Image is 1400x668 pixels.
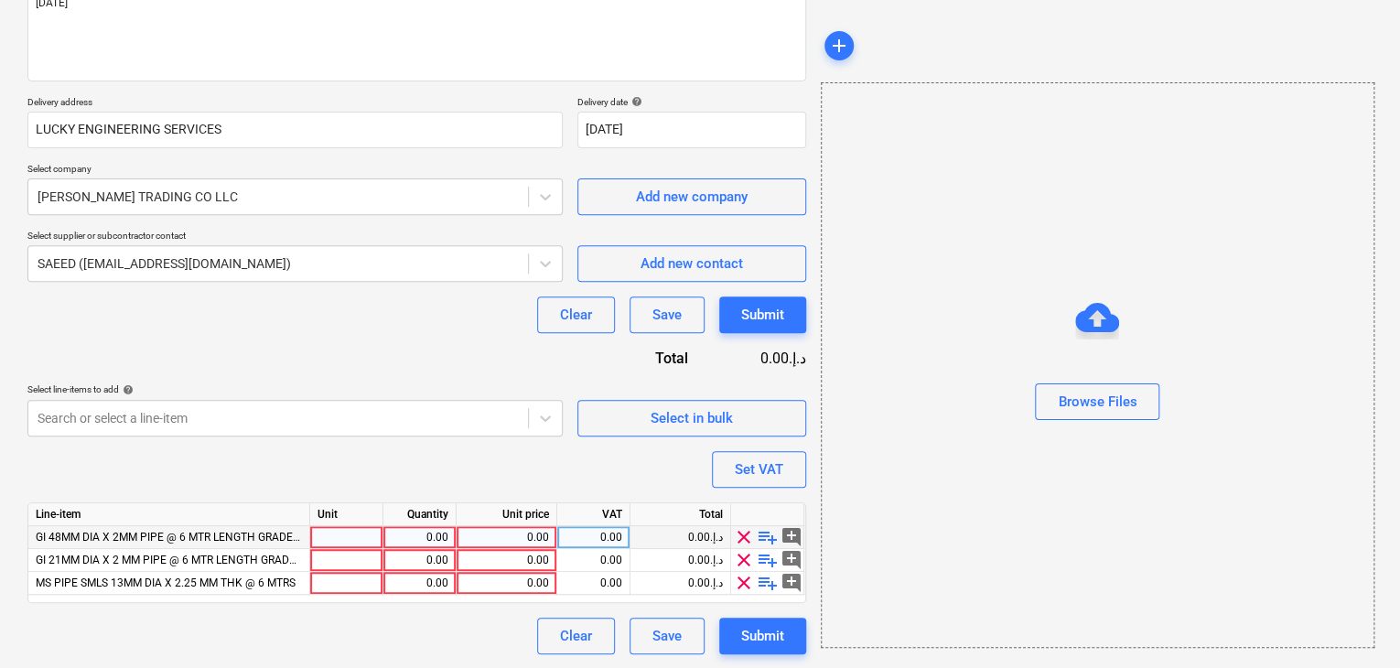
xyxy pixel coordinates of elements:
div: 0.00 [391,549,448,572]
div: Unit price [457,503,557,526]
div: Save [652,624,682,648]
div: Unit [310,503,383,526]
div: Submit [741,303,784,327]
div: Delivery date [577,96,806,108]
span: clear [733,549,755,571]
div: 0.00 [464,526,549,549]
div: 0.00 [565,549,622,572]
div: Select line-items to add [27,383,563,395]
div: 0.00 [565,572,622,595]
button: Submit [719,296,806,333]
button: Clear [537,618,615,654]
span: MS PIPE SMLS 13MM DIA X 2.25 MM THK @ 6 MTRS [36,576,296,589]
button: Set VAT [712,451,806,488]
div: 0.00د.إ.‏ [717,348,806,369]
div: Clear [560,303,592,327]
div: Set VAT [735,458,783,481]
div: Line-item [28,503,310,526]
span: GI 21MM DIA X 2 MM PIPE @ 6 MTR LENGTH GRADE S235 [36,554,324,566]
button: Select in bulk [577,400,806,436]
input: Delivery date not specified [577,112,806,148]
button: Browse Files [1035,383,1159,420]
span: add [828,35,850,57]
span: GI 48MM DIA X 2MM PIPE @ 6 MTR LENGTH GRADE S235 [36,531,321,544]
span: help [628,96,642,107]
div: 0.00د.إ.‏ [630,549,731,572]
div: Add new company [636,185,748,209]
div: Save [652,303,682,327]
button: Save [630,618,705,654]
span: clear [733,572,755,594]
span: playlist_add [757,549,779,571]
p: Delivery address [27,96,563,112]
div: 0.00 [565,526,622,549]
div: Total [568,348,717,369]
span: help [119,384,134,395]
div: Total [630,503,731,526]
button: Add new contact [577,245,806,282]
span: clear [733,526,755,548]
div: Quantity [383,503,457,526]
span: add_comment [781,572,802,594]
div: Select in bulk [651,406,733,430]
div: Browse Files [1058,390,1136,414]
iframe: Chat Widget [1308,580,1400,668]
div: 0.00 [391,572,448,595]
button: Save [630,296,705,333]
div: Browse Files [821,82,1374,648]
div: 0.00د.إ.‏ [630,526,731,549]
span: playlist_add [757,526,779,548]
p: Select company [27,163,563,178]
div: 0.00 [464,572,549,595]
div: 0.00د.إ.‏ [630,572,731,595]
div: 0.00 [391,526,448,549]
p: Select supplier or subcontractor contact [27,230,563,245]
span: add_comment [781,549,802,571]
div: Clear [560,624,592,648]
span: playlist_add [757,572,779,594]
div: Add new contact [641,252,743,275]
span: add_comment [781,526,802,548]
div: VAT [557,503,630,526]
button: Add new company [577,178,806,215]
button: Submit [719,618,806,654]
input: Delivery address [27,112,563,148]
div: Submit [741,624,784,648]
button: Clear [537,296,615,333]
div: 0.00 [464,549,549,572]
